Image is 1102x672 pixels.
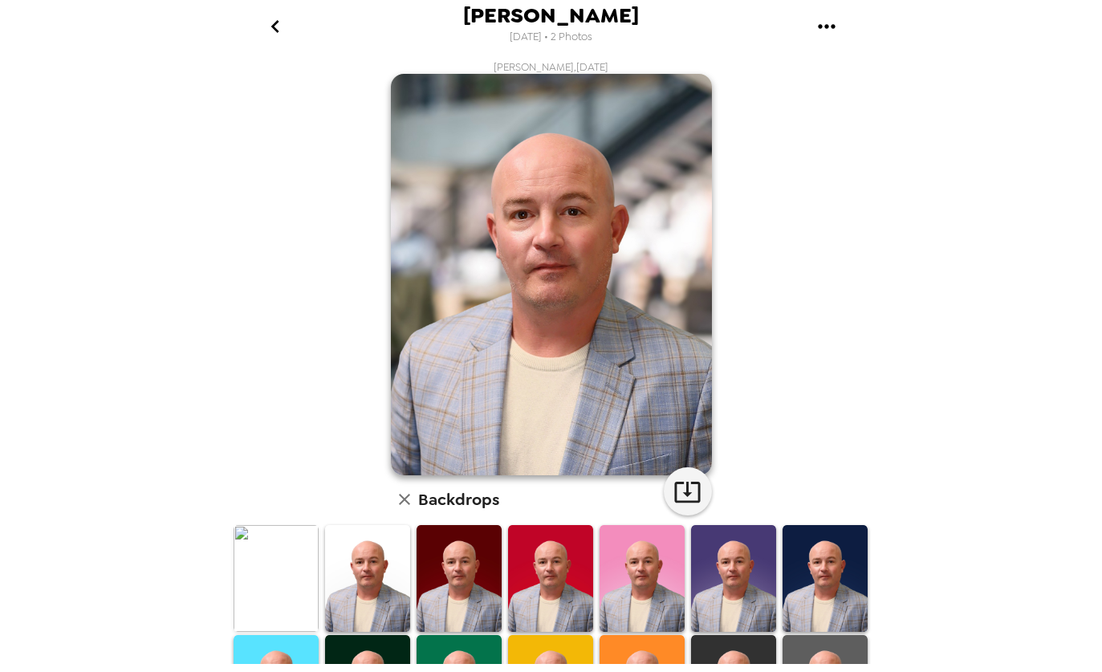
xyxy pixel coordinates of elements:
[391,74,712,475] img: user
[494,60,608,74] span: [PERSON_NAME] , [DATE]
[463,5,639,26] span: [PERSON_NAME]
[510,26,592,48] span: [DATE] • 2 Photos
[418,487,499,512] h6: Backdrops
[234,525,319,632] img: Original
